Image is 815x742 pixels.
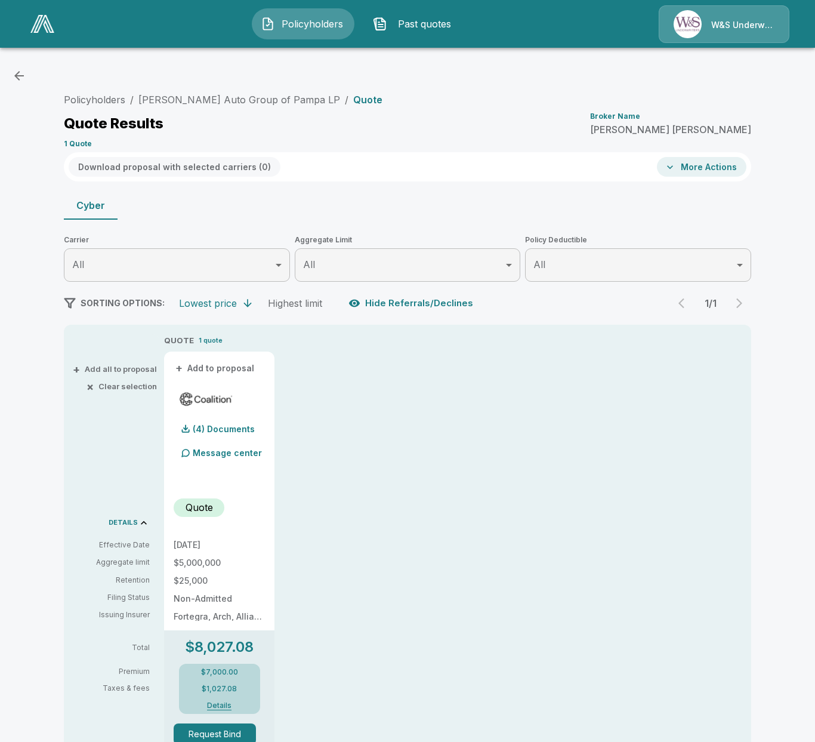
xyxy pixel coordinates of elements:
a: Agency IconW&S Underwriters [659,5,789,43]
button: Cyber [64,191,118,220]
p: $25,000 [174,577,265,585]
button: Hide Referrals/Declines [346,292,478,315]
p: Filing Status [73,592,150,603]
button: Past quotes IconPast quotes [364,8,467,39]
p: Fortegra, Arch, Allianz, Aspen, Vantage [174,612,265,621]
span: All [72,258,84,270]
p: [DATE] [174,541,265,549]
p: 1 / 1 [699,298,723,308]
button: +Add all to proposal [75,365,157,373]
p: Non-Admitted [174,595,265,603]
img: Past quotes Icon [373,17,387,31]
div: Lowest price [179,297,237,309]
p: $8,027.08 [185,640,254,654]
p: Issuing Insurer [73,609,150,620]
p: $1,027.08 [202,685,237,692]
button: More Actions [657,157,746,177]
span: Policy Deductible [525,234,751,246]
div: Highest limit [268,297,322,309]
button: Details [196,702,243,709]
p: Quote Results [64,116,163,131]
span: + [73,365,80,373]
img: Agency Icon [674,10,702,38]
img: AA Logo [30,15,54,33]
p: $5,000,000 [174,559,265,567]
p: [PERSON_NAME] [PERSON_NAME] [590,125,751,134]
img: Policyholders Icon [261,17,275,31]
p: DETAILS [109,519,138,526]
span: Past quotes [392,17,458,31]
p: Message center [193,447,262,459]
p: Quote [186,500,213,515]
p: Aggregate limit [73,557,150,568]
p: Retention [73,575,150,586]
li: / [130,93,134,107]
p: 1 Quote [64,140,92,147]
nav: breadcrumb [64,93,382,107]
span: All [533,258,545,270]
button: ×Clear selection [89,383,157,390]
span: + [175,364,183,372]
a: [PERSON_NAME] Auto Group of Pampa LP [138,94,340,106]
button: Download proposal with selected carriers (0) [69,157,280,177]
p: Premium [73,668,159,675]
p: 1 quote [199,335,223,346]
p: Taxes & fees [73,685,159,692]
span: All [303,258,315,270]
button: +Add to proposal [174,362,257,375]
a: Policyholders [64,94,125,106]
p: Effective Date [73,540,150,550]
p: W&S Underwriters [711,19,774,31]
span: SORTING OPTIONS: [81,298,165,308]
p: Quote [353,95,382,104]
li: / [345,93,348,107]
span: Aggregate Limit [295,234,521,246]
p: (4) Documents [193,425,255,433]
p: $7,000.00 [201,669,238,676]
img: coalitioncyber [178,390,234,408]
button: Policyholders IconPolicyholders [252,8,354,39]
p: Total [73,644,159,651]
p: Broker Name [590,113,640,120]
p: QUOTE [164,335,194,347]
span: Carrier [64,234,290,246]
span: Policyholders [280,17,345,31]
span: × [87,383,94,390]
